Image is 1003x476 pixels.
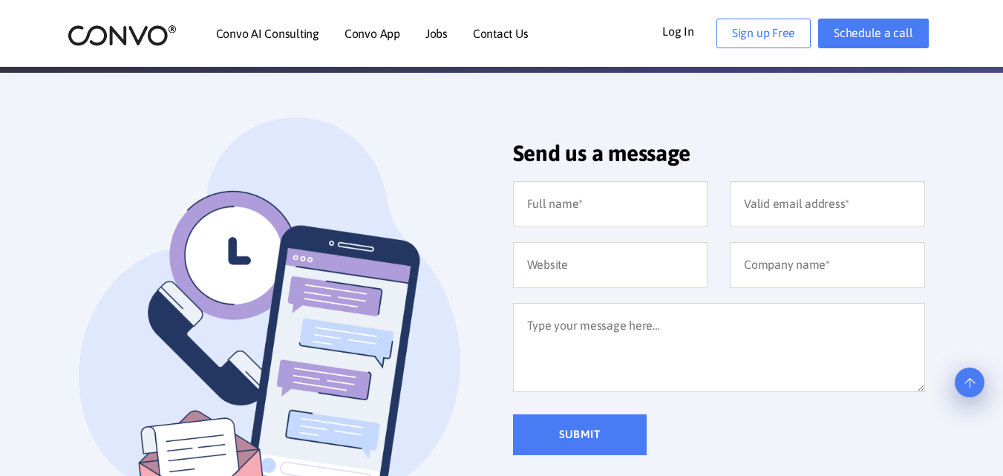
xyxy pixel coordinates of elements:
[68,24,177,47] img: logo_2.png
[513,181,708,227] input: Full name*
[513,242,708,288] input: Website
[473,27,529,39] a: Contact Us
[662,19,716,42] a: Log In
[730,242,925,288] input: Company name*
[513,414,647,455] input: Submit
[344,27,400,39] a: Convo App
[730,181,925,227] input: Valid email address*
[818,19,928,48] a: Schedule a call
[216,27,319,39] a: Convo AI Consulting
[425,27,448,39] a: Jobs
[716,19,811,48] a: Sign up Free
[513,140,925,177] h2: Send us a message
